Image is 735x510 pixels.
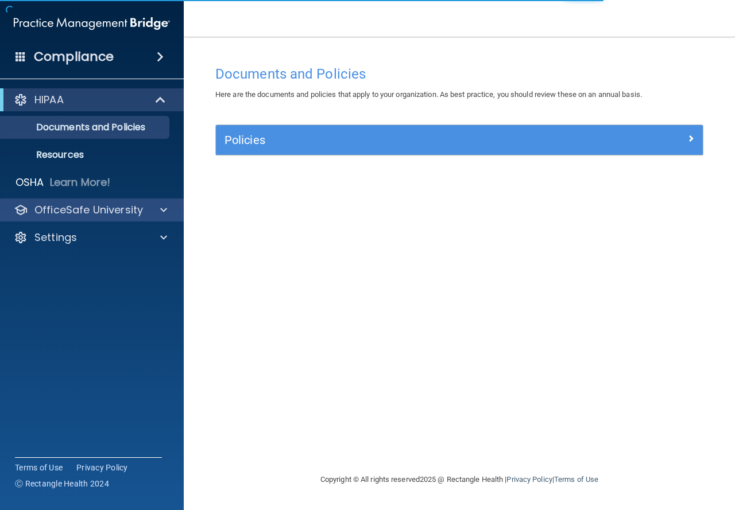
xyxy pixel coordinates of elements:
[250,461,669,498] div: Copyright © All rights reserved 2025 @ Rectangle Health | |
[14,12,170,35] img: PMB logo
[34,231,77,244] p: Settings
[34,203,143,217] p: OfficeSafe University
[34,49,114,65] h4: Compliance
[34,93,64,107] p: HIPAA
[554,475,598,484] a: Terms of Use
[15,478,109,489] span: Ⓒ Rectangle Health 2024
[7,149,164,161] p: Resources
[7,122,164,133] p: Documents and Policies
[15,462,63,473] a: Terms of Use
[225,131,694,149] a: Policies
[215,67,703,81] h4: Documents and Policies
[225,134,572,146] h5: Policies
[76,462,128,473] a: Privacy Policy
[14,93,167,107] a: HIPAA
[16,176,44,189] p: OSHA
[215,90,642,99] span: Here are the documents and policies that apply to your organization. As best practice, you should...
[14,231,167,244] a: Settings
[14,203,167,217] a: OfficeSafe University
[506,475,552,484] a: Privacy Policy
[50,176,111,189] p: Learn More!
